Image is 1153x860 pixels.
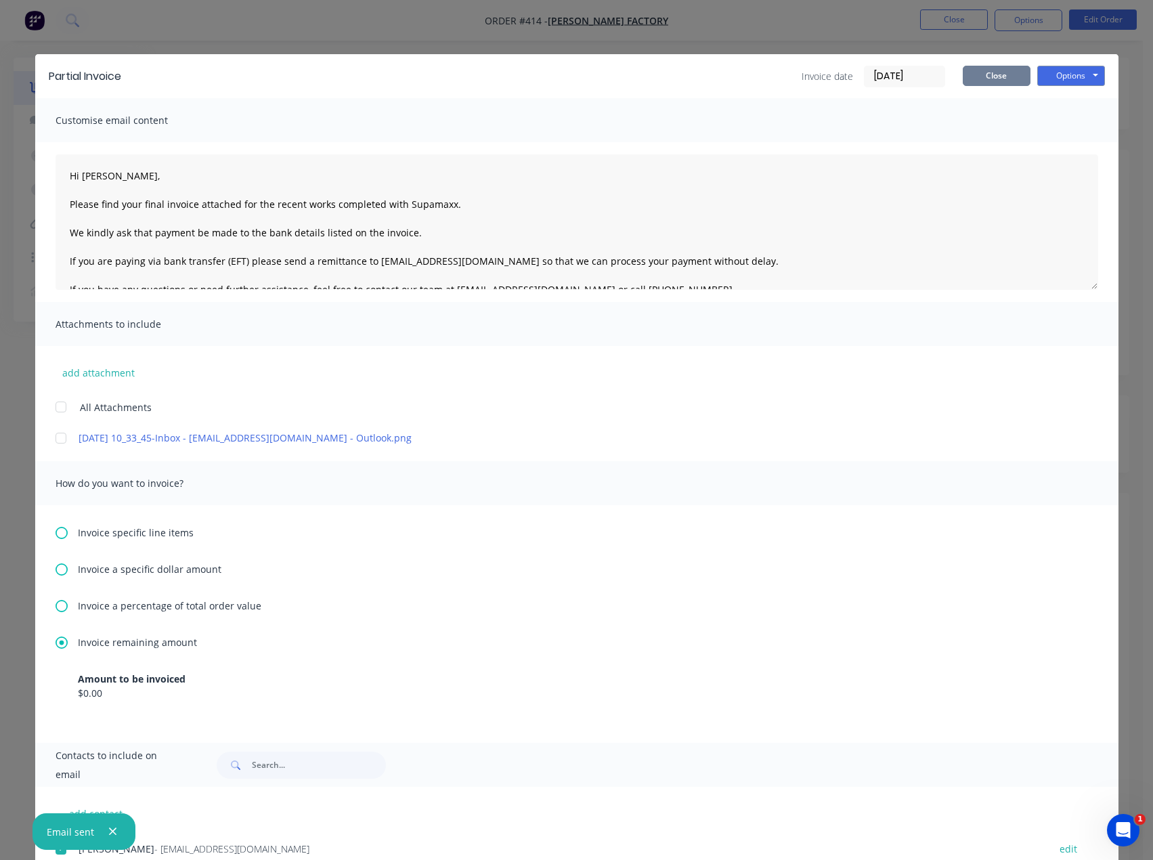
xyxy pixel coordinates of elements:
[80,400,152,414] span: All Attachments
[79,431,1035,445] a: [DATE] 10_33_45-Inbox - [EMAIL_ADDRESS][DOMAIN_NAME] - Outlook.png
[56,315,204,334] span: Attachments to include
[56,154,1098,290] textarea: Hi [PERSON_NAME], Please find your final invoice attached for the recent works completed with Sup...
[56,746,183,784] span: Contacts to include on email
[1051,840,1085,858] button: edit
[154,842,309,855] span: - [EMAIL_ADDRESS][DOMAIN_NAME]
[78,686,1076,700] div: $0.00
[1135,814,1146,825] span: 1
[78,562,221,576] span: Invoice a specific dollar amount
[49,68,121,85] div: Partial Invoice
[78,672,1076,686] div: Amount to be invoiced
[78,525,194,540] span: Invoice specific line items
[78,635,197,649] span: Invoice remaining amount
[56,362,142,383] button: add attachment
[963,66,1030,86] button: Close
[47,825,94,839] div: Email sent
[56,474,204,493] span: How do you want to invoice?
[78,599,261,613] span: Invoice a percentage of total order value
[252,752,386,779] input: Search...
[56,111,204,130] span: Customise email content
[1037,66,1105,86] button: Options
[802,69,853,83] span: Invoice date
[1107,814,1139,846] iframe: Intercom live chat
[56,803,137,823] button: add contact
